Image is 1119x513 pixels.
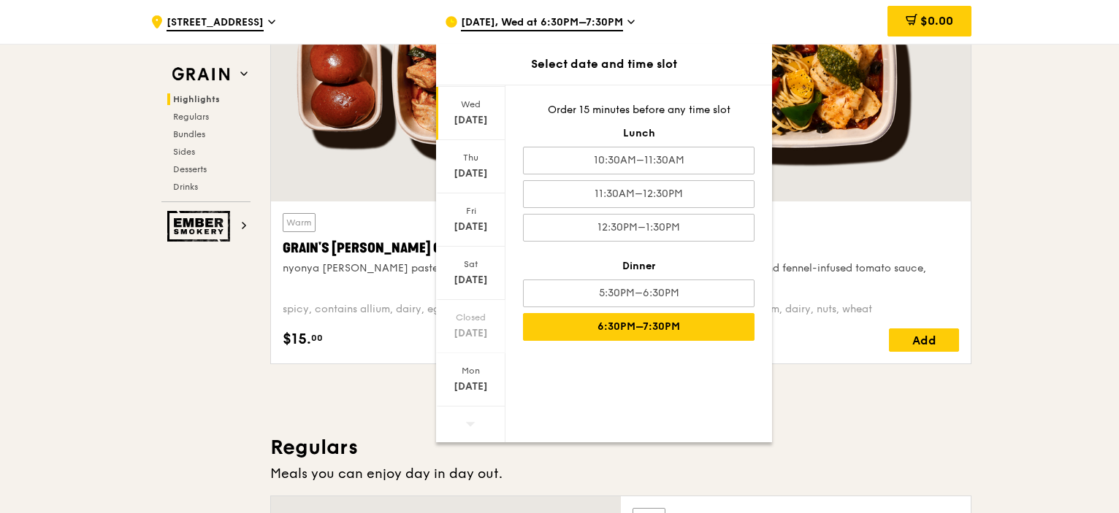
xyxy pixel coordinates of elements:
[173,182,198,192] span: Drinks
[523,180,755,208] div: 11:30AM–12:30PM
[889,328,959,352] div: Add
[438,205,503,217] div: Fri
[438,312,503,323] div: Closed
[173,94,220,104] span: Highlights
[283,238,603,258] div: Grain's [PERSON_NAME] Chicken Stew (and buns)
[438,220,503,234] div: [DATE]
[173,129,205,139] span: Bundles
[311,332,323,344] span: 00
[438,365,503,377] div: Mon
[270,463,971,484] div: Meals you can enjoy day in day out.
[639,302,959,317] div: pescatarian, contains allium, dairy, nuts, wheat
[438,166,503,181] div: [DATE]
[438,379,503,394] div: [DATE]
[438,258,503,270] div: Sat
[173,147,195,157] span: Sides
[920,14,953,28] span: $0.00
[173,164,207,174] span: Desserts
[523,279,755,307] div: 5:30PM–6:30PM
[167,15,264,31] span: [STREET_ADDRESS]
[283,302,603,317] div: spicy, contains allium, dairy, egg, soy, wheat
[639,261,959,290] div: oven-baked dory, onion and fennel-infused tomato sauce, linguine
[523,313,755,341] div: 6:30PM–7:30PM
[283,328,311,350] span: $15.
[283,261,603,276] div: nyonya [PERSON_NAME] paste, mini bread roll, roasted potato
[639,238,959,258] div: Marinara Fish Pasta
[523,147,755,174] div: 10:30AM–11:30AM
[436,55,772,73] div: Select date and time slot
[523,259,755,274] div: Dinner
[167,211,234,242] img: Ember Smokery web logo
[438,113,503,128] div: [DATE]
[270,434,971,460] h3: Regulars
[438,326,503,341] div: [DATE]
[438,152,503,163] div: Thu
[283,213,316,232] div: Warm
[438,99,503,110] div: Wed
[523,214,755,242] div: 12:30PM–1:30PM
[438,273,503,288] div: [DATE]
[167,61,234,88] img: Grain web logo
[523,126,755,141] div: Lunch
[173,112,209,122] span: Regulars
[461,15,623,31] span: [DATE], Wed at 6:30PM–7:30PM
[523,103,755,117] div: Order 15 minutes before any time slot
